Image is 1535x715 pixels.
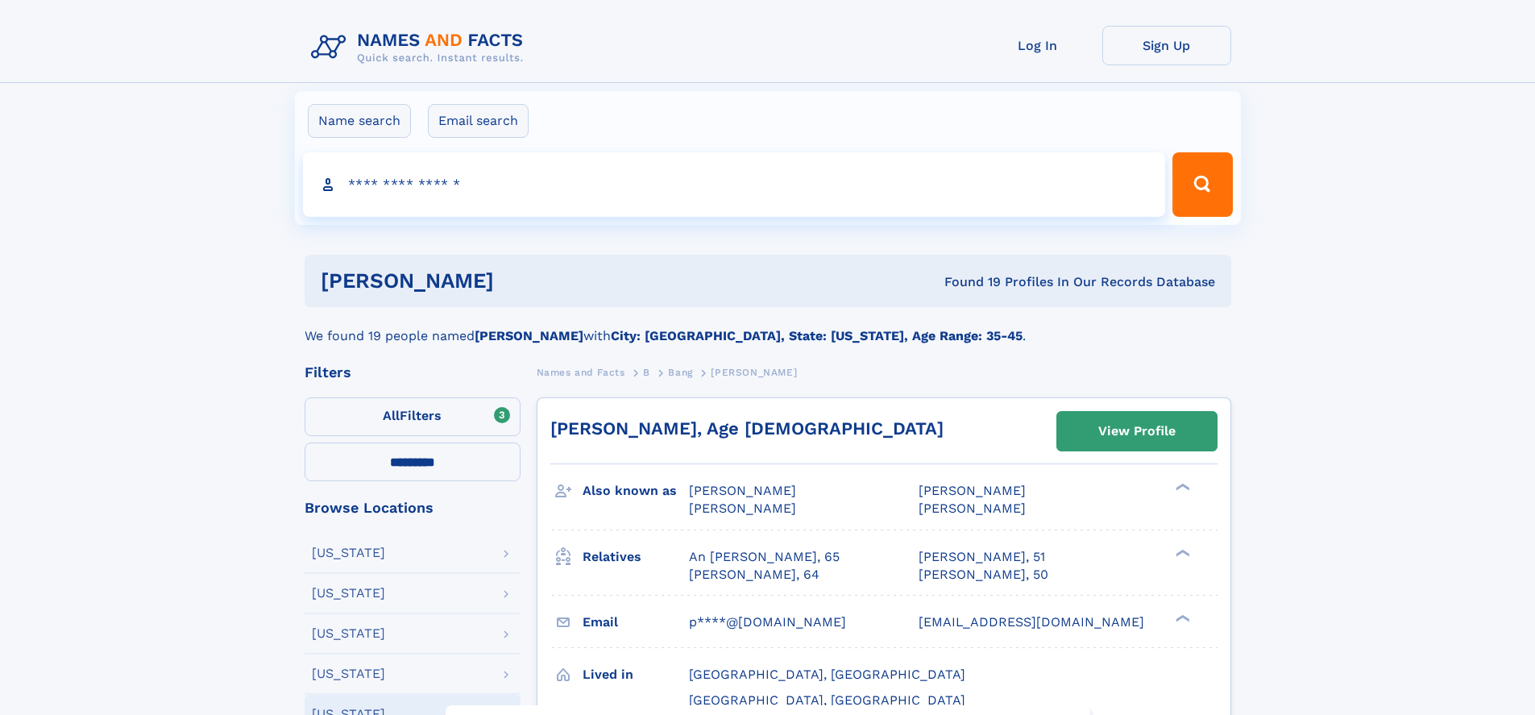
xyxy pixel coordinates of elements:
[308,104,411,138] label: Name search
[312,667,385,680] div: [US_STATE]
[611,328,1023,343] b: City: [GEOGRAPHIC_DATA], State: [US_STATE], Age Range: 35-45
[1172,547,1191,558] div: ❯
[305,397,521,436] label: Filters
[711,367,797,378] span: [PERSON_NAME]
[689,692,965,708] span: [GEOGRAPHIC_DATA], [GEOGRAPHIC_DATA]
[919,548,1045,566] a: [PERSON_NAME], 51
[643,367,650,378] span: B
[305,365,521,380] div: Filters
[973,26,1102,65] a: Log In
[719,273,1215,291] div: Found 19 Profiles In Our Records Database
[1172,482,1191,493] div: ❯
[919,483,1026,498] span: [PERSON_NAME]
[1057,412,1217,451] a: View Profile
[428,104,529,138] label: Email search
[1172,613,1191,623] div: ❯
[383,408,400,423] span: All
[537,362,625,382] a: Names and Facts
[303,152,1166,217] input: search input
[312,587,385,600] div: [US_STATE]
[305,501,521,515] div: Browse Locations
[583,661,689,688] h3: Lived in
[550,418,944,439] a: [PERSON_NAME], Age [DEMOGRAPHIC_DATA]
[668,362,692,382] a: Bang
[668,367,692,378] span: Bang
[583,609,689,636] h3: Email
[305,307,1231,346] div: We found 19 people named with .
[689,566,819,584] a: [PERSON_NAME], 64
[312,547,385,559] div: [US_STATE]
[689,483,796,498] span: [PERSON_NAME]
[583,543,689,571] h3: Relatives
[312,627,385,640] div: [US_STATE]
[1098,413,1176,450] div: View Profile
[919,614,1144,630] span: [EMAIL_ADDRESS][DOMAIN_NAME]
[583,477,689,505] h3: Also known as
[305,26,537,69] img: Logo Names and Facts
[919,566,1048,584] a: [PERSON_NAME], 50
[689,501,796,516] span: [PERSON_NAME]
[321,271,720,291] h1: [PERSON_NAME]
[1172,152,1232,217] button: Search Button
[919,501,1026,516] span: [PERSON_NAME]
[643,362,650,382] a: B
[1102,26,1231,65] a: Sign Up
[475,328,583,343] b: [PERSON_NAME]
[689,548,840,566] a: An [PERSON_NAME], 65
[689,667,965,682] span: [GEOGRAPHIC_DATA], [GEOGRAPHIC_DATA]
